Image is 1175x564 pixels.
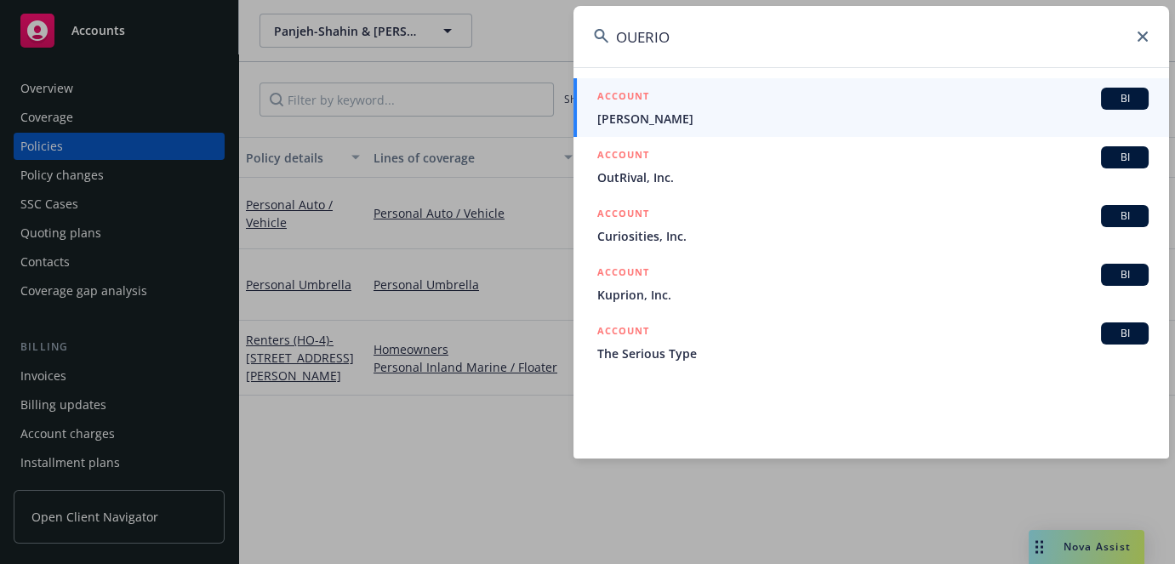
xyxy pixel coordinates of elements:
[573,6,1169,67] input: Search...
[1108,326,1142,341] span: BI
[597,322,649,343] h5: ACCOUNT
[573,196,1169,254] a: ACCOUNTBICuriosities, Inc.
[597,146,649,167] h5: ACCOUNT
[597,168,1149,186] span: OutRival, Inc.
[1108,208,1142,224] span: BI
[573,78,1169,137] a: ACCOUNTBI[PERSON_NAME]
[597,88,649,108] h5: ACCOUNT
[573,313,1169,372] a: ACCOUNTBIThe Serious Type
[1108,150,1142,165] span: BI
[597,286,1149,304] span: Kuprion, Inc.
[573,137,1169,196] a: ACCOUNTBIOutRival, Inc.
[573,254,1169,313] a: ACCOUNTBIKuprion, Inc.
[597,110,1149,128] span: [PERSON_NAME]
[597,264,649,284] h5: ACCOUNT
[597,205,649,225] h5: ACCOUNT
[597,345,1149,362] span: The Serious Type
[1108,267,1142,282] span: BI
[597,227,1149,245] span: Curiosities, Inc.
[1108,91,1142,106] span: BI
